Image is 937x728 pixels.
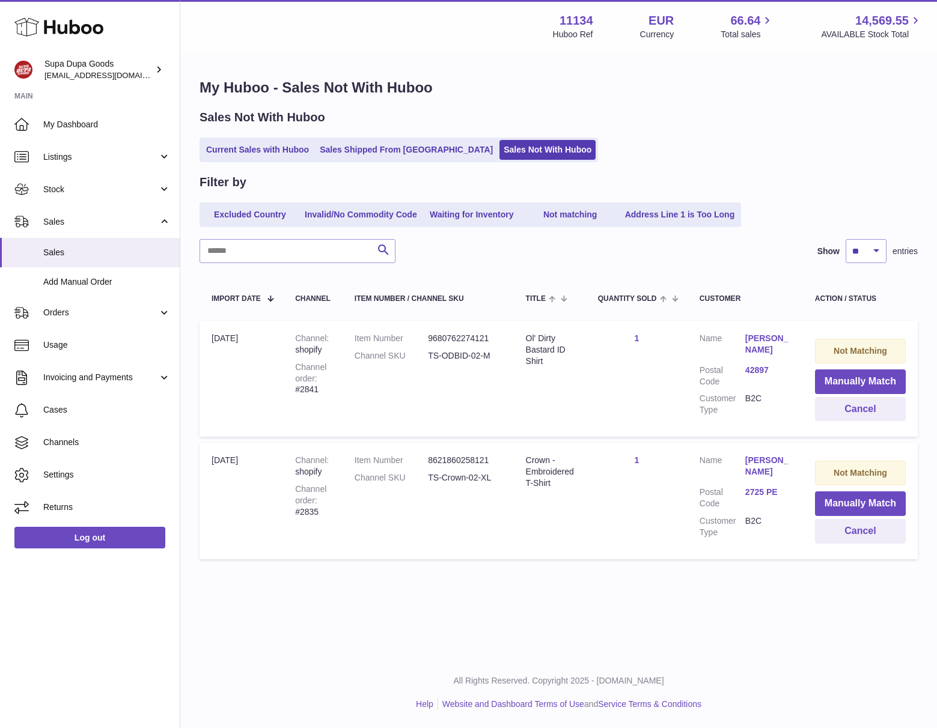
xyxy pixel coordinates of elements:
[428,350,501,362] dd: TS-ODBID-02-M
[745,487,791,498] a: 2725 PE
[700,455,745,481] dt: Name
[355,350,428,362] dt: Channel SKU
[442,699,584,709] a: Website and Dashboard Terms of Use
[295,362,331,396] div: #2841
[202,205,298,225] a: Excluded Country
[428,333,501,344] dd: 9680762274121
[200,443,283,559] td: [DATE]
[721,13,774,40] a: 66.64 Total sales
[821,13,923,40] a: 14,569.55 AVAILABLE Stock Total
[43,339,171,351] span: Usage
[649,13,674,29] strong: EUR
[438,699,701,710] li: and
[295,455,329,465] strong: Channel
[202,140,313,160] a: Current Sales with Huboo
[44,58,153,81] div: Supa Dupa Goods
[745,333,791,356] a: [PERSON_NAME]
[745,455,791,478] a: [PERSON_NAME]
[43,216,158,228] span: Sales
[200,174,246,190] h2: Filter by
[43,469,171,481] span: Settings
[355,333,428,344] dt: Item Number
[815,397,906,422] button: Cancel
[721,29,774,40] span: Total sales
[355,455,428,466] dt: Item Number
[295,333,329,343] strong: Channel
[621,205,739,225] a: Address Line 1 is Too Long
[355,472,428,484] dt: Channel SKU
[821,29,923,40] span: AVAILABLE Stock Total
[817,246,840,257] label: Show
[43,502,171,513] span: Returns
[526,295,546,303] span: Title
[815,491,906,516] button: Manually Match
[44,70,177,80] span: [EMAIL_ADDRESS][DOMAIN_NAME]
[428,455,501,466] dd: 8621860258121
[640,29,674,40] div: Currency
[295,484,331,518] div: #2835
[700,487,745,509] dt: Postal Code
[634,333,639,343] a: 1
[815,369,906,394] button: Manually Match
[815,295,906,303] div: Action / Status
[700,295,791,303] div: Customer
[14,527,165,548] a: Log out
[190,675,927,687] p: All Rights Reserved. Copyright 2025 - [DOMAIN_NAME]
[43,119,171,130] span: My Dashboard
[700,365,745,387] dt: Postal Code
[745,393,791,416] dd: B2C
[316,140,497,160] a: Sales Shipped From [GEOGRAPHIC_DATA]
[745,515,791,538] dd: B2C
[14,61,32,79] img: hello@slayalldayofficial.com
[43,247,171,258] span: Sales
[834,468,887,478] strong: Not Matching
[200,78,918,97] h1: My Huboo - Sales Not With Huboo
[355,295,502,303] div: Item Number / Channel SKU
[295,484,326,505] strong: Channel order
[43,307,158,318] span: Orders
[526,455,574,489] div: Crown - Embroidered T-Shirt
[815,519,906,544] button: Cancel
[526,333,574,367] div: Ol' Dirty Bastard ID Shirt
[745,365,791,376] a: 42897
[893,246,918,257] span: entries
[522,205,618,225] a: Not matching
[43,437,171,448] span: Channels
[295,295,331,303] div: Channel
[43,372,158,383] span: Invoicing and Payments
[212,295,261,303] span: Import date
[43,151,158,163] span: Listings
[700,393,745,416] dt: Customer Type
[200,109,325,126] h2: Sales Not With Huboo
[295,362,326,383] strong: Channel order
[553,29,593,40] div: Huboo Ref
[598,699,701,709] a: Service Terms & Conditions
[834,346,887,356] strong: Not Matching
[295,333,331,356] div: shopify
[43,404,171,416] span: Cases
[855,13,909,29] span: 14,569.55
[43,184,158,195] span: Stock
[700,333,745,359] dt: Name
[295,455,331,478] div: shopify
[700,515,745,538] dt: Customer Type
[43,276,171,288] span: Add Manual Order
[428,472,501,484] dd: TS-Crown-02-XL
[200,321,283,437] td: [DATE]
[560,13,593,29] strong: 11134
[598,295,657,303] span: Quantity Sold
[730,13,760,29] span: 66.64
[634,455,639,465] a: 1
[424,205,520,225] a: Waiting for Inventory
[499,140,596,160] a: Sales Not With Huboo
[301,205,421,225] a: Invalid/No Commodity Code
[416,699,433,709] a: Help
